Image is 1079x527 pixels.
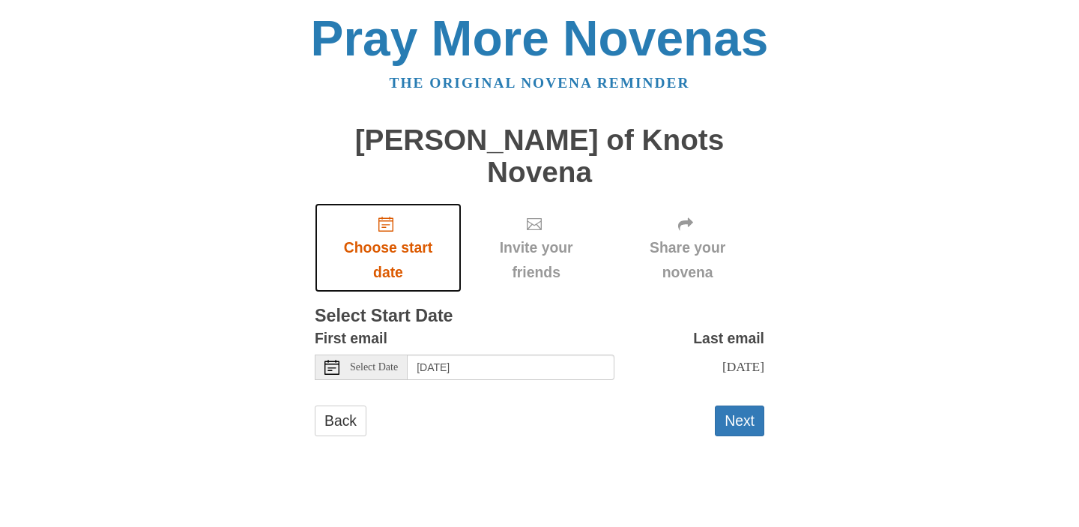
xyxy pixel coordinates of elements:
a: The original novena reminder [390,75,690,91]
span: Choose start date [330,235,447,285]
span: Invite your friends [477,235,596,285]
span: Select Date [350,362,398,373]
a: Choose start date [315,203,462,292]
a: Back [315,406,366,436]
span: [DATE] [722,359,764,374]
label: Last email [693,326,764,351]
h3: Select Start Date [315,307,764,326]
h1: [PERSON_NAME] of Knots Novena [315,124,764,188]
a: Pray More Novenas [311,10,769,66]
button: Next [715,406,764,436]
div: Click "Next" to confirm your start date first. [611,203,764,292]
label: First email [315,326,387,351]
div: Click "Next" to confirm your start date first. [462,203,611,292]
span: Share your novena [626,235,749,285]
